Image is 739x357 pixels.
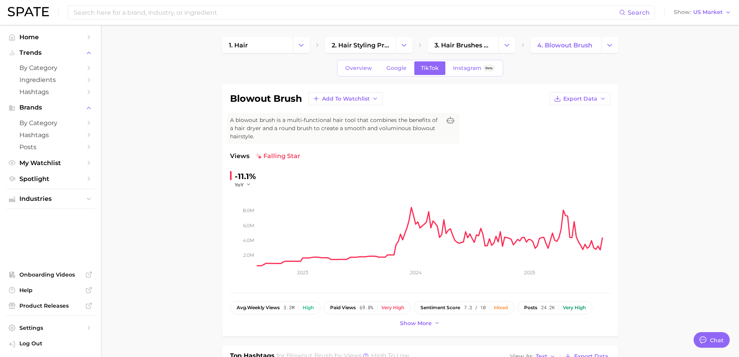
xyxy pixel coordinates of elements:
[360,305,373,310] span: 69.8%
[550,92,610,105] button: Export Data
[6,62,95,74] a: by Category
[243,223,254,228] tspan: 6.0m
[6,74,95,86] a: Ingredients
[297,270,308,275] tspan: 2023
[237,305,247,310] abbr: average
[6,269,95,280] a: Onboarding Videos
[494,305,508,310] div: Mixed
[230,301,320,314] button: avg.weekly views3.3mHigh
[6,300,95,312] a: Product Releases
[485,65,493,71] span: Beta
[19,195,81,202] span: Industries
[230,152,249,161] span: Views
[6,47,95,59] button: Trends
[19,271,81,278] span: Onboarding Videos
[256,152,300,161] span: falling star
[6,141,95,153] a: Posts
[400,320,432,327] span: Show more
[19,159,81,167] span: My Watchlist
[325,37,396,53] a: 2. hair styling products
[19,143,81,151] span: Posts
[428,37,498,53] a: 3. hair brushes & [PERSON_NAME]
[434,42,492,49] span: 3. hair brushes & [PERSON_NAME]
[453,65,481,71] span: Instagram
[531,37,601,53] a: 4. blowout brush
[222,37,293,53] a: 1. hair
[339,61,379,75] a: Overview
[243,237,254,243] tspan: 4.0m
[414,61,445,75] a: TikTok
[19,302,81,309] span: Product Releases
[381,305,404,310] div: Very high
[19,104,81,111] span: Brands
[73,6,619,19] input: Search here for a brand, industry, or ingredient
[447,61,502,75] a: InstagramBeta
[498,37,515,53] button: Change Category
[464,305,486,310] span: 7.3 / 10
[410,270,422,275] tspan: 2024
[230,94,302,103] h1: blowout brush
[396,37,412,53] button: Change Category
[332,42,389,49] span: 2. hair styling products
[6,284,95,296] a: Help
[524,305,537,310] span: posts
[421,305,460,310] span: sentiment score
[19,119,81,127] span: by Category
[19,88,81,96] span: Hashtags
[628,9,650,16] span: Search
[230,116,441,141] span: A blowout brush is a multi-functional hair tool that combines the benefits of a hair dryer and a ...
[6,86,95,98] a: Hashtags
[6,173,95,185] a: Spotlight
[308,92,382,105] button: Add to Watchlist
[235,170,256,183] div: -11.1%
[284,305,294,310] span: 3.3m
[256,153,262,159] img: falling star
[345,65,372,71] span: Overview
[235,181,251,188] button: YoY
[237,305,280,310] span: weekly views
[537,42,592,49] span: 4. blowout brush
[6,157,95,169] a: My Watchlist
[398,318,442,329] button: Show more
[6,193,95,205] button: Industries
[601,37,618,53] button: Change Category
[330,305,356,310] span: paid views
[19,175,81,183] span: Spotlight
[380,61,413,75] a: Google
[19,324,81,331] span: Settings
[229,42,248,49] span: 1. hair
[324,301,411,314] button: paid views69.8%Very high
[6,117,95,129] a: by Category
[6,129,95,141] a: Hashtags
[414,301,514,314] button: sentiment score7.3 / 10Mixed
[6,322,95,334] a: Settings
[303,305,314,310] div: High
[19,76,81,84] span: Ingredients
[322,96,370,102] span: Add to Watchlist
[6,31,95,43] a: Home
[421,65,439,71] span: TikTok
[386,65,407,71] span: Google
[293,37,310,53] button: Change Category
[674,10,691,14] span: Show
[19,131,81,139] span: Hashtags
[235,181,244,188] span: YoY
[6,338,95,351] a: Log out. Currently logged in with e-mail pryan@sharkninja.com.
[563,305,586,310] div: Very high
[672,7,733,17] button: ShowUS Market
[6,102,95,113] button: Brands
[517,301,592,314] button: posts24.2kVery high
[243,252,254,258] tspan: 2.0m
[563,96,597,102] span: Export Data
[8,7,49,16] img: SPATE
[524,270,535,275] tspan: 2025
[693,10,723,14] span: US Market
[243,207,254,213] tspan: 8.0m
[19,33,81,41] span: Home
[19,287,81,294] span: Help
[19,64,81,71] span: by Category
[19,49,81,56] span: Trends
[541,305,555,310] span: 24.2k
[19,340,88,347] span: Log Out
